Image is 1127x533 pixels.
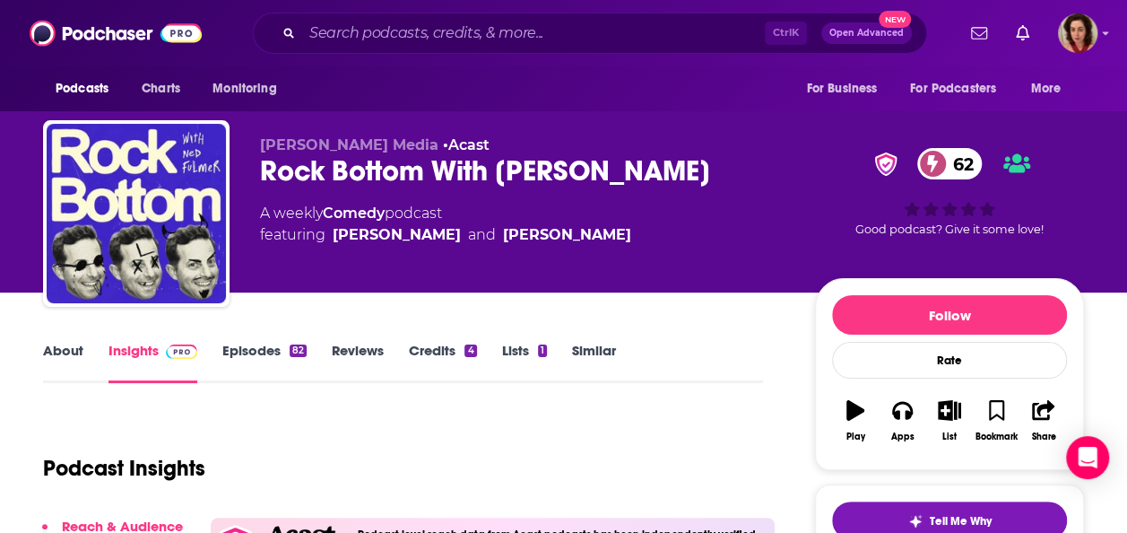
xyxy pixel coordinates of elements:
[572,342,616,383] a: Similar
[290,345,307,357] div: 82
[502,342,547,383] a: Lists1
[260,203,631,246] div: A weekly podcast
[443,136,490,153] span: •
[212,76,276,101] span: Monitoring
[926,389,973,453] button: List
[829,29,904,38] span: Open Advanced
[538,345,547,357] div: 1
[333,224,461,246] div: [PERSON_NAME]
[43,72,132,106] button: open menu
[260,136,438,153] span: [PERSON_NAME] Media
[832,342,1067,379] div: Rate
[130,72,191,106] a: Charts
[815,136,1084,248] div: verified Badge62Good podcast? Give it some love!
[765,22,807,45] span: Ctrl K
[47,124,226,303] img: Rock Bottom With Ned Fulmer
[1019,72,1084,106] button: open menu
[503,224,631,246] div: [PERSON_NAME]
[879,11,911,28] span: New
[806,76,877,101] span: For Business
[1020,389,1067,453] button: Share
[793,72,899,106] button: open menu
[30,16,202,50] img: Podchaser - Follow, Share and Rate Podcasts
[1058,13,1097,53] button: Show profile menu
[879,389,925,453] button: Apps
[917,148,983,179] a: 62
[468,224,496,246] span: and
[1066,436,1109,479] div: Open Intercom Messenger
[166,345,197,359] img: Podchaser Pro
[409,342,476,383] a: Credits4
[832,389,879,453] button: Play
[448,136,490,153] a: Acast
[898,72,1022,106] button: open menu
[1031,432,1055,442] div: Share
[253,13,927,54] div: Search podcasts, credits, & more...
[142,76,180,101] span: Charts
[108,342,197,383] a: InsightsPodchaser Pro
[935,148,983,179] span: 62
[260,224,631,246] span: featuring
[200,72,299,106] button: open menu
[43,455,205,482] h1: Podcast Insights
[908,514,923,529] img: tell me why sparkle
[1031,76,1062,101] span: More
[973,389,1019,453] button: Bookmark
[1009,18,1036,48] a: Show notifications dropdown
[964,18,994,48] a: Show notifications dropdown
[891,432,915,442] div: Apps
[942,432,957,442] div: List
[1058,13,1097,53] span: Logged in as hdrucker
[302,19,765,48] input: Search podcasts, credits, & more...
[846,432,865,442] div: Play
[43,342,83,383] a: About
[1058,13,1097,53] img: User Profile
[323,205,385,222] a: Comedy
[855,223,1044,236] span: Good podcast? Give it some love!
[56,76,108,101] span: Podcasts
[975,432,1018,442] div: Bookmark
[910,76,996,101] span: For Podcasters
[832,295,1067,335] button: Follow
[222,342,307,383] a: Episodes82
[464,345,476,357] div: 4
[869,153,903,176] img: verified Badge
[332,342,384,383] a: Reviews
[821,22,912,44] button: Open AdvancedNew
[930,514,992,529] span: Tell Me Why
